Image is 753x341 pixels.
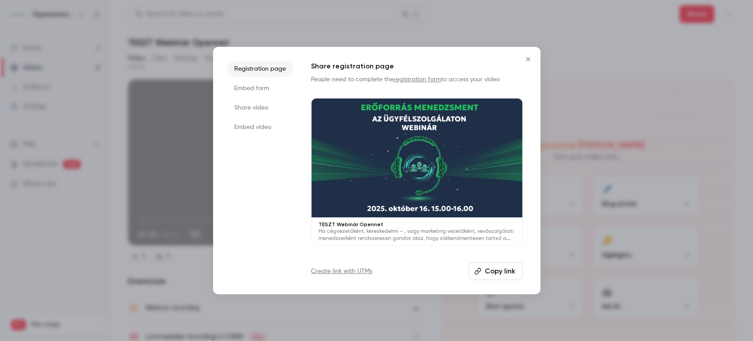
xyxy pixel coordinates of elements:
[393,76,441,83] a: registration form
[227,119,293,135] li: Embed video
[227,61,293,77] li: Registration page
[311,61,523,72] h1: Share registration page
[318,228,515,242] p: Ha cégvezetőként, kereskedelmi – , vagy marketing vezetőként, vevőszolgálati menedzserként rendsz...
[311,75,523,84] p: People need to complete the to access your video
[311,98,523,246] a: TESZT Webinár OpennetHa cégvezetőként, kereskedelmi – , vagy marketing vezetőként, vevőszolgálati...
[519,50,537,68] button: Close
[318,221,515,228] p: TESZT Webinár Opennet
[227,80,293,96] li: Embed form
[311,267,372,276] a: Create link with UTMs
[468,262,523,280] button: Copy link
[227,100,293,116] li: Share video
